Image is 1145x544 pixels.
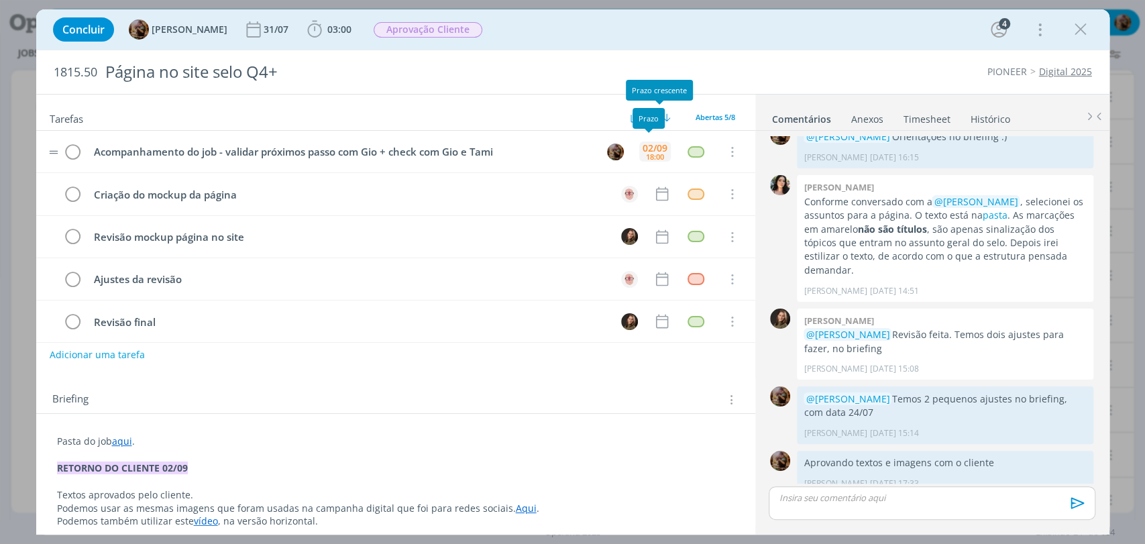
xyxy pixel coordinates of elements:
[804,152,867,164] p: [PERSON_NAME]
[100,56,654,89] div: Página no site selo Q4+
[36,9,1109,535] div: dialog
[806,328,889,341] span: @[PERSON_NAME]
[804,181,873,193] b: [PERSON_NAME]
[903,107,951,126] a: Timesheet
[606,142,626,162] button: A
[1039,65,1092,78] a: Digital 2025
[804,130,1087,144] p: Orientações no briefing :)
[770,386,790,406] img: A
[49,343,146,367] button: Adicionar uma tarefa
[62,24,105,35] span: Concluir
[620,269,640,289] button: A
[804,328,1087,356] p: Revisão feita. Temos dois ajustes para fazer, no briefing
[621,313,638,330] img: J
[982,209,1007,221] a: pasta
[194,514,218,527] a: vídeo
[327,23,351,36] span: 03:00
[607,144,624,160] img: A
[804,285,867,297] p: [PERSON_NAME]
[804,478,867,490] p: [PERSON_NAME]
[970,107,1011,126] a: Histórico
[304,19,355,40] button: 03:00
[621,228,638,245] img: J
[620,311,640,331] button: J
[89,271,609,288] div: Ajustes da revisão
[804,427,867,439] p: [PERSON_NAME]
[806,392,889,405] span: @[PERSON_NAME]
[89,144,595,160] div: Acompanhamento do job - validar próximos passo com Gio + check com Gio e Tami
[89,186,609,203] div: Criação do mockup da página
[804,392,1087,420] p: Temos 2 pequenos ajustes no briefing, com data 24/07
[374,22,482,38] span: Aprovação Cliente
[112,435,132,447] a: aqui
[770,309,790,329] img: J
[129,19,149,40] img: A
[646,153,664,160] div: 18:00
[869,285,918,297] span: [DATE] 14:51
[626,80,693,101] div: Prazo crescente
[537,502,539,514] span: .
[57,514,194,527] span: Podemos também utilizar este
[218,514,318,527] span: , na versão horizontal.
[373,21,483,38] button: Aprovação Cliente
[54,65,97,80] span: 1815.50
[129,19,227,40] button: A[PERSON_NAME]
[57,502,516,514] span: Podemos usar as mesmas imagens que foram usadas na campanha digital que foi para redes sociais.
[696,112,735,122] span: Abertas 5/8
[621,271,638,288] img: A
[869,427,918,439] span: [DATE] 15:14
[869,363,918,375] span: [DATE] 15:08
[806,130,889,143] span: @[PERSON_NAME]
[57,435,734,448] p: Pasta do job .
[999,18,1010,30] div: 4
[851,113,883,126] div: Anexos
[89,229,609,246] div: Revisão mockup página no site
[869,152,918,164] span: [DATE] 16:15
[663,113,671,121] img: arrow-down.svg
[804,363,867,375] p: [PERSON_NAME]
[620,184,640,204] button: A
[516,502,537,514] a: Aqui
[89,314,609,331] div: Revisão final
[987,65,1027,78] a: PIONEER
[264,25,291,34] div: 31/07
[770,451,790,471] img: A
[804,315,873,327] b: [PERSON_NAME]
[50,109,83,125] span: Tarefas
[869,478,918,490] span: [DATE] 17:33
[633,108,665,129] div: Prazo
[857,223,926,235] strong: não são títulos
[804,456,1087,470] p: Aprovando textos e imagens com o cliente
[934,195,1018,208] span: @[PERSON_NAME]
[621,186,638,203] img: A
[804,195,1087,278] p: Conforme conversado com a , selecionei os assuntos para a página. O texto está na . As marcações ...
[53,17,114,42] button: Concluir
[57,461,188,474] strong: RETORNO DO CLIENTE 02/09
[152,25,227,34] span: [PERSON_NAME]
[643,144,667,153] div: 02/09
[52,391,89,409] span: Briefing
[57,488,734,502] p: Textos aprovados pelo cliente.
[620,227,640,247] button: J
[49,150,58,154] img: drag-icon.svg
[771,107,832,126] a: Comentários
[988,19,1010,40] button: 4
[770,175,790,195] img: T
